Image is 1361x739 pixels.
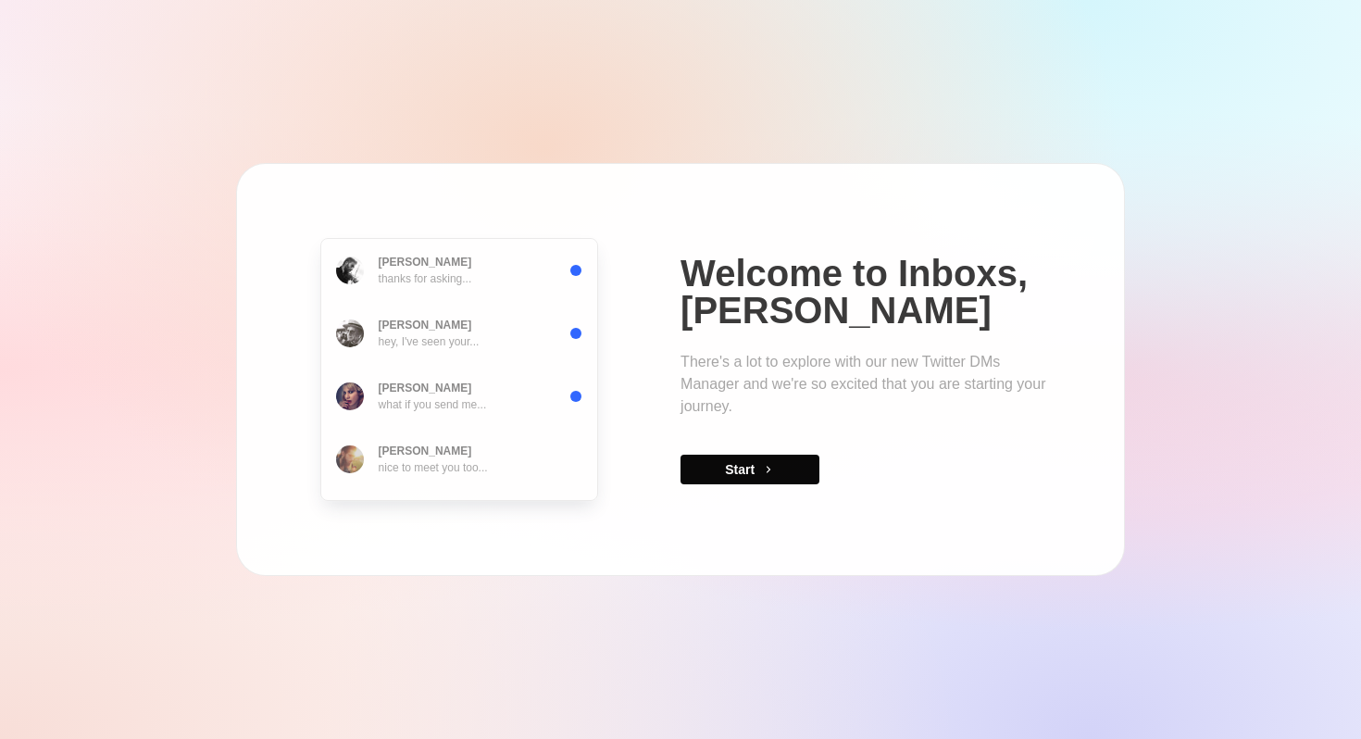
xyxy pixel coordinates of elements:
img: 300 [336,445,364,473]
p: [PERSON_NAME] [379,380,472,396]
img: 300 [336,257,364,284]
p: Welcome to Inboxs, [PERSON_NAME] [680,255,1050,329]
img: 300 [336,382,364,410]
img: 300 [336,319,364,347]
p: hey, I've seen your... [379,333,480,350]
p: [PERSON_NAME] [379,317,472,333]
p: nice to meet you too... [379,459,488,476]
p: [PERSON_NAME] [379,443,472,459]
p: thanks for asking... [379,270,472,287]
p: [PERSON_NAME] [379,254,472,270]
p: There's a lot to explore with our new Twitter DMs Manager and we're so excited that you are start... [680,351,1050,418]
p: what if you send me... [379,396,487,413]
button: Start [680,455,819,484]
